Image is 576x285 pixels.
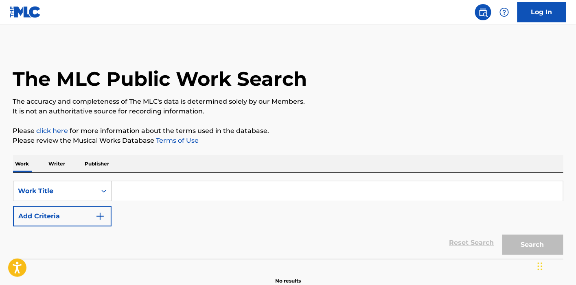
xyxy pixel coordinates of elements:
[13,126,563,136] p: Please for more information about the terms used in the database.
[10,6,41,18] img: MLC Logo
[95,211,105,221] img: 9d2ae6d4665cec9f34b9.svg
[83,155,112,172] p: Publisher
[475,4,491,20] a: Public Search
[13,155,32,172] p: Work
[13,67,307,91] h1: The MLC Public Work Search
[496,4,512,20] div: Help
[155,137,199,144] a: Terms of Use
[478,7,488,17] img: search
[13,97,563,107] p: The accuracy and completeness of The MLC's data is determined solely by our Members.
[275,268,301,285] p: No results
[538,254,543,278] div: Drag
[13,206,112,226] button: Add Criteria
[535,246,576,285] iframe: Chat Widget
[37,127,68,135] a: click here
[517,2,566,22] a: Log In
[13,181,563,259] form: Search Form
[13,107,563,116] p: It is not an authoritative source for recording information.
[499,7,509,17] img: help
[18,186,92,196] div: Work Title
[46,155,68,172] p: Writer
[13,136,563,146] p: Please review the Musical Works Database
